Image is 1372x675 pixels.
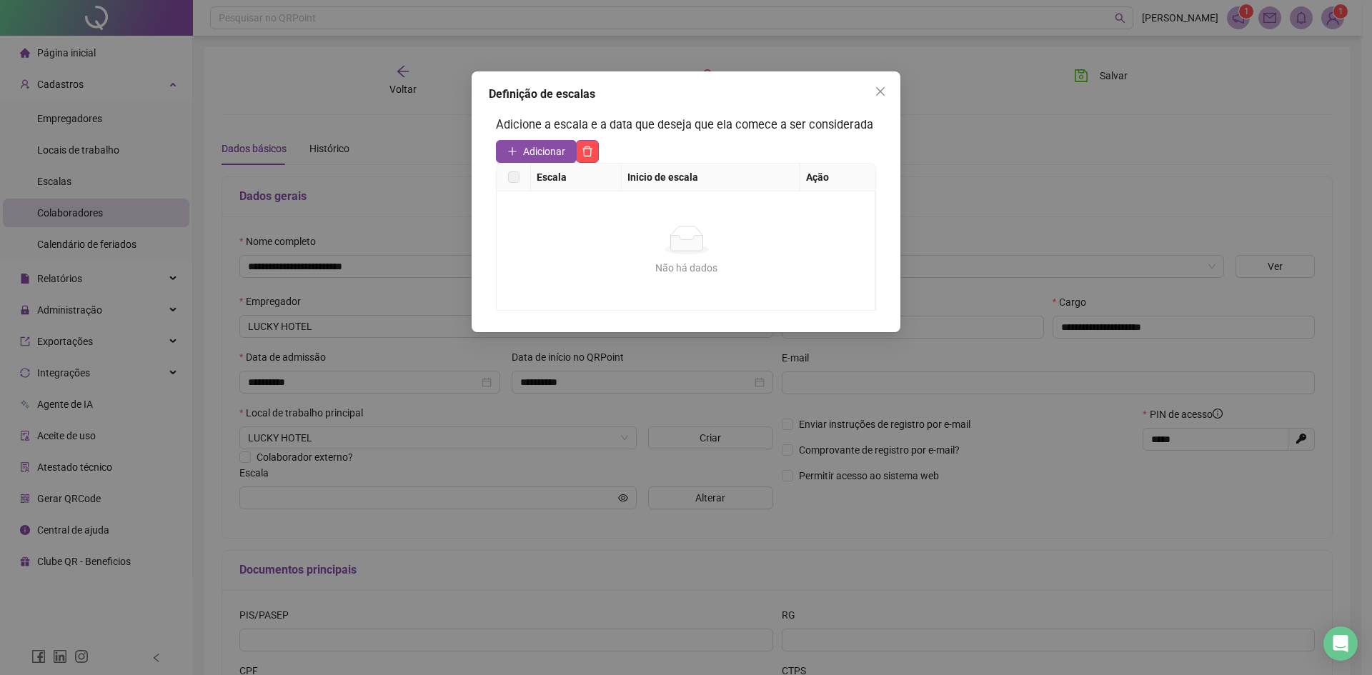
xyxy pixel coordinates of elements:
h3: Adicione a escala e a data que deseja que ela comece a ser considerada [496,116,876,134]
span: Adicionar [523,144,565,159]
div: Open Intercom Messenger [1323,626,1358,661]
span: close [875,86,886,97]
span: delete [582,146,593,157]
th: Ação [800,164,876,191]
button: Close [869,80,892,103]
button: Adicionar [496,140,577,163]
span: plus [507,146,517,156]
div: Não há dados [514,260,859,276]
th: Inicio de escala [622,164,800,191]
div: Definição de escalas [489,86,883,103]
th: Escala [531,164,622,191]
